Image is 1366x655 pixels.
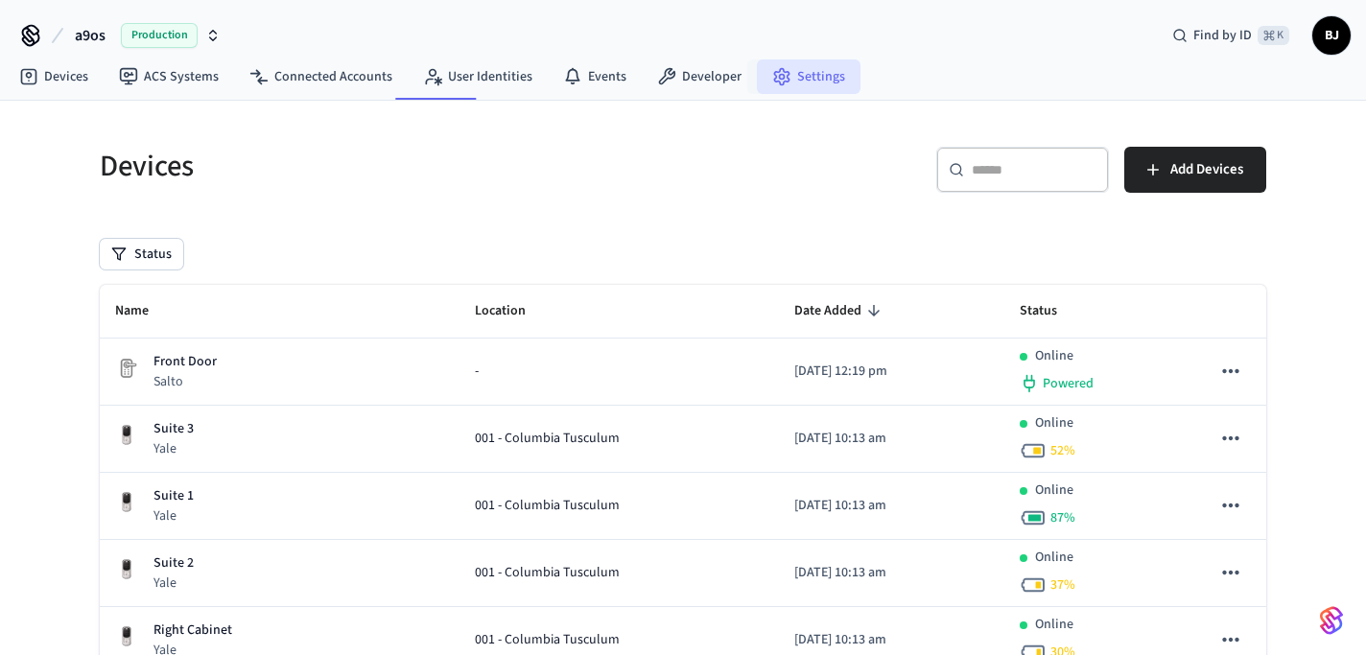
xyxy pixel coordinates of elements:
span: Status [1020,296,1082,326]
span: ⌘ K [1258,26,1289,45]
p: Front Door [153,352,217,372]
span: 001 - Columbia Tusculum [475,496,620,516]
span: 001 - Columbia Tusculum [475,429,620,449]
span: 87 % [1050,508,1075,527]
span: a9os [75,24,106,47]
button: Add Devices [1124,147,1266,193]
img: Yale Assure Touchscreen Wifi Smart Lock, Satin Nickel, Front [115,491,138,514]
p: Suite 3 [153,419,194,439]
p: [DATE] 10:13 am [794,496,989,516]
span: Production [121,23,198,48]
p: Online [1035,480,1073,501]
a: Events [548,59,642,94]
p: Yale [153,439,194,458]
span: BJ [1314,18,1349,53]
p: Suite 2 [153,553,194,573]
a: Devices [4,59,104,94]
img: Placeholder Lock Image [115,357,138,380]
a: Developer [642,59,757,94]
button: Status [100,239,183,269]
a: Connected Accounts [234,59,408,94]
p: Salto [153,372,217,391]
p: [DATE] 12:19 pm [794,362,989,382]
span: Find by ID [1193,26,1252,45]
span: - [475,362,479,382]
span: 52 % [1050,441,1075,460]
p: [DATE] 10:13 am [794,563,989,583]
p: Online [1035,413,1073,433]
p: Online [1035,346,1073,366]
img: Yale Assure Touchscreen Wifi Smart Lock, Satin Nickel, Front [115,424,138,447]
img: SeamLogoGradient.69752ec5.svg [1320,605,1343,636]
p: Suite 1 [153,486,194,506]
div: Find by ID⌘ K [1157,18,1305,53]
span: 001 - Columbia Tusculum [475,563,620,583]
span: 001 - Columbia Tusculum [475,630,620,650]
a: ACS Systems [104,59,234,94]
p: Right Cabinet [153,620,232,641]
span: Powered [1043,374,1094,393]
p: Yale [153,506,194,526]
span: Location [475,296,551,326]
span: Add Devices [1170,157,1243,182]
span: Name [115,296,174,326]
img: Yale Assure Touchscreen Wifi Smart Lock, Satin Nickel, Front [115,625,138,648]
p: [DATE] 10:13 am [794,630,989,650]
span: Date Added [794,296,886,326]
p: Yale [153,573,194,593]
p: Online [1035,615,1073,635]
a: User Identities [408,59,548,94]
p: [DATE] 10:13 am [794,429,989,449]
span: 37 % [1050,575,1075,595]
p: Online [1035,548,1073,568]
h5: Devices [100,147,671,186]
a: Settings [757,59,860,94]
button: BJ [1312,16,1351,55]
img: Yale Assure Touchscreen Wifi Smart Lock, Satin Nickel, Front [115,558,138,581]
